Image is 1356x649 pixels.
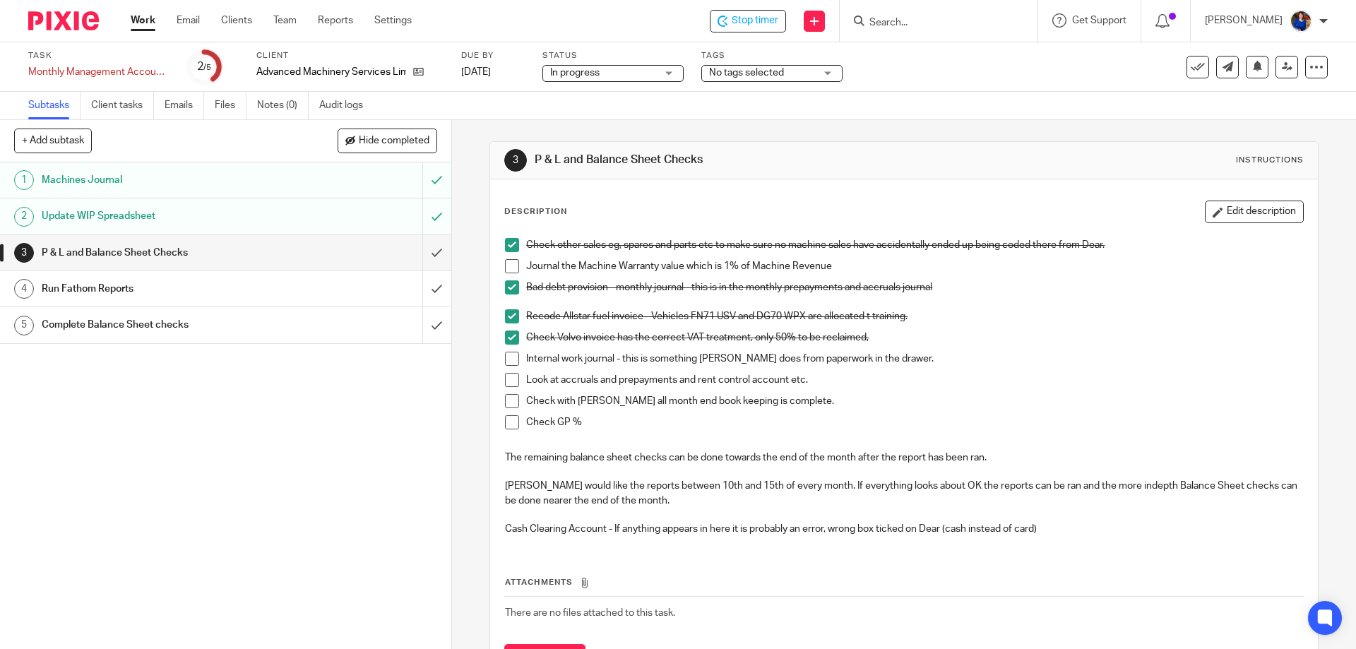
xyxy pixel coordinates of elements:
a: Clients [221,13,252,28]
span: No tags selected [709,68,784,78]
div: 5 [14,316,34,335]
span: Attachments [505,578,573,586]
a: Team [273,13,297,28]
p: Check with [PERSON_NAME] all month end book keeping is complete. [526,394,1302,408]
p: Description [504,206,567,218]
span: Stop timer [732,13,778,28]
span: There are no files attached to this task. [505,608,675,618]
h1: Update WIP Spreadsheet [42,206,286,227]
h1: Machines Journal [42,169,286,191]
div: 3 [504,149,527,172]
label: Status [542,50,684,61]
h1: Complete Balance Sheet checks [42,314,286,335]
h1: P & L and Balance Sheet Checks [535,153,934,167]
button: + Add subtask [14,129,92,153]
span: Hide completed [359,136,429,147]
p: Check GP % [526,415,1302,429]
label: Due by [461,50,525,61]
p: Recode Allstar fuel invoice - Vehicles FN71 USV and DG70 WPX are allocated t training. [526,309,1302,323]
span: Get Support [1072,16,1126,25]
input: Search [868,17,995,30]
p: [PERSON_NAME] [1205,13,1283,28]
p: The remaining balance sheet checks can be done towards the end of the month after the report has ... [505,451,1302,465]
div: 3 [14,243,34,263]
p: Bad debt provision - monthly journal - this is in the monthly prepayments and accruals journal [526,280,1302,294]
div: 1 [14,170,34,190]
h1: Run Fathom Reports [42,278,286,299]
a: Subtasks [28,92,81,119]
div: Instructions [1236,155,1304,166]
a: Notes (0) [257,92,309,119]
div: 2 [14,207,34,227]
label: Task [28,50,169,61]
div: 2 [197,59,211,75]
small: /5 [203,64,211,71]
p: Check Volvo invoice has the correct VAT treatment, only 50% to be reclaimed, [526,331,1302,345]
h1: P & L and Balance Sheet Checks [42,242,286,263]
p: Look at accruals and prepayments and rent control account etc. [526,373,1302,387]
span: In progress [550,68,600,78]
a: Email [177,13,200,28]
a: Audit logs [319,92,374,119]
div: 4 [14,279,34,299]
div: Advanced Machinery Services Limited - Monthly Management Accounts - Advanced Machinery [710,10,786,32]
a: Settings [374,13,412,28]
img: Pixie [28,11,99,30]
img: Nicole.jpeg [1290,10,1312,32]
button: Edit description [1205,201,1304,223]
p: Journal the Machine Warranty value which is 1% of Machine Revenue [526,259,1302,273]
button: Hide completed [338,129,437,153]
a: Files [215,92,246,119]
p: Cash Clearing Account - If anything appears in here it is probably an error, wrong box ticked on ... [505,522,1302,536]
label: Tags [701,50,843,61]
p: [PERSON_NAME] would like the reports between 10th and 15th of every month. If everything looks ab... [505,479,1302,508]
a: Client tasks [91,92,154,119]
p: Internal work journal - this is something [PERSON_NAME] does from paperwork in the drawer. [526,352,1302,366]
p: Advanced Machinery Services Limited [256,65,406,79]
div: Monthly Management Accounts - Advanced Machinery [28,65,169,79]
a: Reports [318,13,353,28]
a: Emails [165,92,204,119]
span: [DATE] [461,67,491,77]
p: Check other sales eg, spares and parts etc to make sure no machine sales have accidentally ended ... [526,238,1302,252]
label: Client [256,50,444,61]
a: Work [131,13,155,28]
